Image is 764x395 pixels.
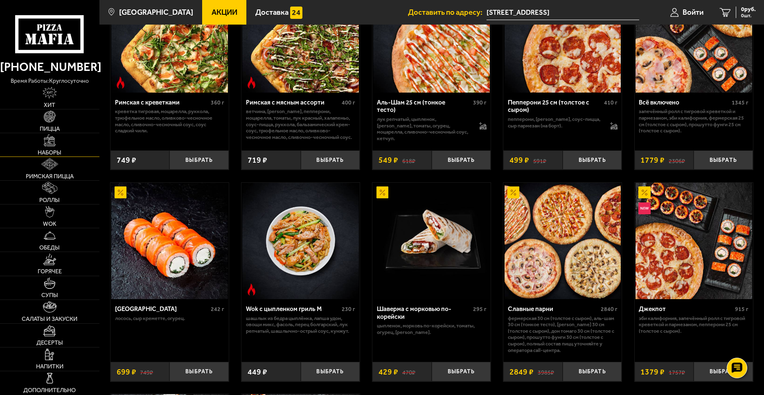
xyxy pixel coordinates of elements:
span: 449 ₽ [248,368,267,376]
img: Острое блюдо [246,77,257,89]
span: Напитки [36,363,63,369]
s: 2306 ₽ [669,156,685,164]
span: 390 г [473,99,487,106]
span: 1379 ₽ [640,368,665,376]
s: 1757 ₽ [669,368,685,376]
a: Острое блюдоWok с цыпленком гриль M [241,183,360,300]
span: Десерты [36,340,63,345]
p: шашлык из бедра цыплёнка, лапша удон, овощи микс, фасоль, перец болгарский, лук репчатый, шашлычн... [246,315,356,334]
span: 0 шт. [741,13,756,18]
span: Наборы [38,150,61,155]
img: Новинка [638,202,650,214]
span: 915 г [735,306,748,313]
span: 749 ₽ [117,156,136,164]
button: Выбрать [432,150,491,170]
a: АкционныйСлавные парни [503,183,622,300]
s: 618 ₽ [402,156,415,164]
span: Римская пицца [26,173,74,179]
img: Wok с цыпленком гриль M [242,183,359,300]
div: Джекпот [639,305,733,313]
div: Всё включено [639,99,730,107]
span: 719 ₽ [248,156,267,164]
img: Акционный [376,186,388,198]
span: Войти [683,9,703,16]
img: Акционный [115,186,126,198]
p: креветка тигровая, моцарелла, руккола, трюфельное масло, оливково-чесночное масло, сливочно-чесно... [115,108,225,134]
a: АкционныйНовинкаДжекпот [635,183,753,300]
button: Выбрать [563,362,622,381]
span: Горячее [38,268,62,274]
div: Римская с креветками [115,99,209,107]
span: [GEOGRAPHIC_DATA] [119,9,193,16]
span: Пицца [40,126,60,132]
s: 470 ₽ [402,368,415,376]
div: Славные парни [508,305,599,313]
span: 549 ₽ [379,156,398,164]
div: Шаверма с морковью по-корейски [377,305,471,320]
span: Супы [41,292,58,298]
div: Wok с цыпленком гриль M [246,305,340,313]
span: Роллы [39,197,60,203]
span: WOK [43,221,56,227]
button: Выбрать [694,362,753,381]
span: Хит [44,102,55,108]
p: Запечённый ролл с тигровой креветкой и пармезаном, Эби Калифорния, Фермерская 25 см (толстое с сы... [639,108,748,134]
s: 3985 ₽ [538,368,554,376]
img: Острое блюдо [246,284,257,295]
span: 1345 г [732,99,748,106]
p: цыпленок, морковь по-корейски, томаты, огурец, [PERSON_NAME]. [377,322,487,335]
button: Выбрать [301,362,360,381]
img: Акционный [638,186,650,198]
img: Славные парни [505,183,621,300]
img: Джекпот [636,183,752,300]
a: АкционныйФиладельфия [110,183,229,300]
img: Шаверма с морковью по-корейски [373,183,490,300]
span: 410 г [604,99,618,106]
s: 591 ₽ [533,156,546,164]
div: Пепперони 25 см (толстое с сыром) [508,99,602,114]
span: 429 ₽ [379,368,398,376]
span: 2840 г [601,306,618,313]
span: Акции [212,9,237,16]
button: Выбрать [301,150,360,170]
div: Аль-Шам 25 см (тонкое тесто) [377,99,471,114]
span: 360 г [211,99,224,106]
div: [GEOGRAPHIC_DATA] [115,305,209,313]
a: АкционныйШаверма с морковью по-корейски [372,183,491,300]
s: 749 ₽ [140,368,153,376]
span: Доставка [255,9,288,16]
span: 0 руб. [741,7,756,12]
span: 242 г [211,306,224,313]
span: Дополнительно [23,387,76,393]
img: Острое блюдо [115,77,126,89]
span: 2849 ₽ [509,368,534,376]
img: Филадельфия [111,183,228,300]
span: 295 г [473,306,487,313]
button: Выбрать [169,362,229,381]
input: Ваш адрес доставки [487,5,639,20]
span: 230 г [342,306,355,313]
div: Римская с мясным ассорти [246,99,340,107]
p: пепперони, [PERSON_NAME], соус-пицца, сыр пармезан (на борт). [508,116,602,129]
p: ветчина, [PERSON_NAME], пепперони, моцарелла, томаты, лук красный, халапеньо, соус-пицца, руккола... [246,108,356,140]
p: лук репчатый, цыпленок, [PERSON_NAME], томаты, огурец, моцарелла, сливочно-чесночный соус, кетчуп. [377,116,471,141]
span: Обеды [39,245,60,250]
span: Доставить по адресу: [408,9,487,16]
p: лосось, Сыр креметте, огурец. [115,315,225,322]
img: Акционный [507,186,519,198]
span: 499 ₽ [509,156,529,164]
span: 1779 ₽ [640,156,665,164]
button: Выбрать [563,150,622,170]
button: Выбрать [694,150,753,170]
p: Фермерская 30 см (толстое с сыром), Аль-Шам 30 см (тонкое тесто), [PERSON_NAME] 30 см (толстое с ... [508,315,618,353]
p: Эби Калифорния, Запечённый ролл с тигровой креветкой и пармезаном, Пепперони 25 см (толстое с сыр... [639,315,748,334]
span: 400 г [342,99,355,106]
button: Выбрать [432,362,491,381]
span: 699 ₽ [117,368,136,376]
img: 15daf4d41897b9f0e9f617042186c801.svg [290,7,302,18]
button: Выбрать [169,150,229,170]
span: Салаты и закуски [22,316,77,322]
